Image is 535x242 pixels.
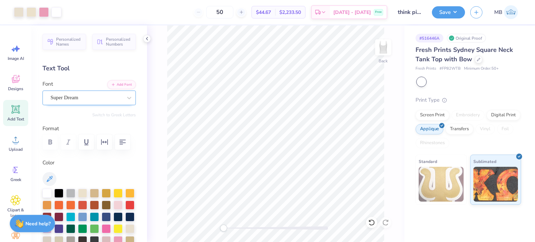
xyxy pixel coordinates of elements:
[379,58,388,64] div: Back
[8,56,24,61] span: Image AI
[333,9,371,16] span: [DATE] - [DATE]
[42,159,136,167] label: Color
[473,167,518,202] img: Sublimated
[106,37,132,47] span: Personalized Numbers
[440,66,460,72] span: # FP82WTB
[494,8,502,16] span: MB
[92,112,136,118] button: Switch to Greek Letters
[7,116,24,122] span: Add Text
[4,207,27,218] span: Clipart & logos
[25,220,51,227] strong: Need help?
[487,110,520,120] div: Digital Print
[416,66,436,72] span: Fresh Prints
[497,124,513,134] div: Foil
[42,34,86,50] button: Personalized Names
[393,5,427,19] input: Untitled Design
[504,5,518,19] img: Marianne Bagtang
[445,124,473,134] div: Transfers
[107,80,136,89] button: Add Font
[92,34,136,50] button: Personalized Numbers
[42,80,53,88] label: Font
[279,9,301,16] span: $2,233.50
[419,167,464,202] img: Standard
[447,34,486,42] div: Original Proof
[416,124,443,134] div: Applique
[10,177,21,182] span: Greek
[475,124,495,134] div: Vinyl
[8,86,23,92] span: Designs
[416,46,513,63] span: Fresh Prints Sydney Square Neck Tank Top with Bow
[473,158,496,165] span: Sublimated
[42,64,136,73] div: Text Tool
[56,37,82,47] span: Personalized Names
[256,9,271,16] span: $44.67
[451,110,484,120] div: Embroidery
[9,147,23,152] span: Upload
[220,225,227,232] div: Accessibility label
[375,10,382,15] span: Free
[206,6,233,18] input: – –
[42,125,136,133] label: Format
[416,34,443,42] div: # 516446A
[376,40,390,54] img: Back
[491,5,521,19] a: MB
[464,66,499,72] span: Minimum Order: 50 +
[432,6,465,18] button: Save
[416,110,449,120] div: Screen Print
[419,158,437,165] span: Standard
[416,138,449,148] div: Rhinestones
[416,96,521,104] div: Print Type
